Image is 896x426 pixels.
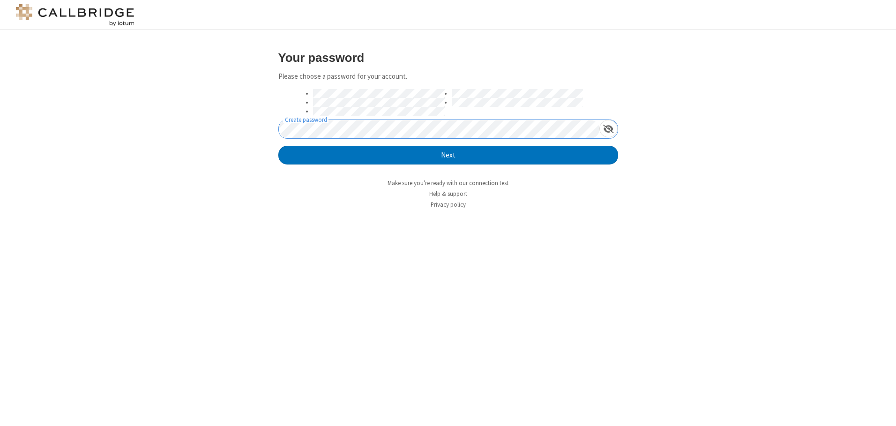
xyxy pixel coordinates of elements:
input: Create password [279,120,599,138]
div: Show password [599,120,618,137]
img: logo@2x.png [14,4,136,26]
a: Make sure you're ready with our connection test [388,179,508,187]
a: Privacy policy [431,201,466,209]
button: Next [278,146,618,164]
a: Help & support [429,190,467,198]
h3: Your password [278,51,618,64]
p: Please choose a password for your account. [278,71,618,82]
